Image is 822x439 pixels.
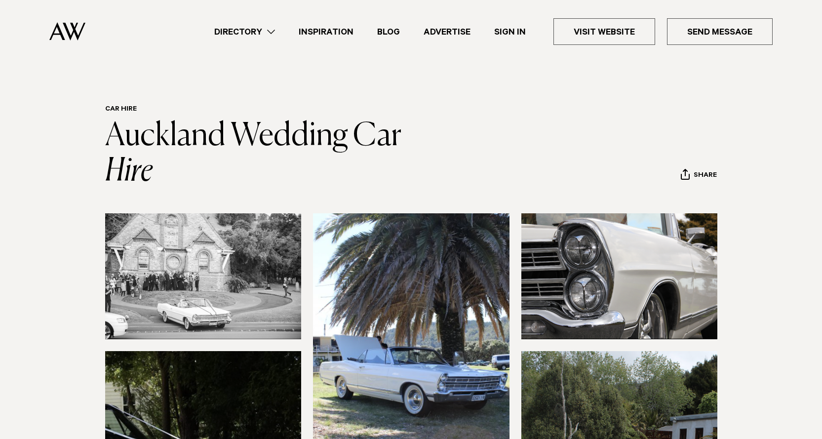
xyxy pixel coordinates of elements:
a: Inspiration [287,25,365,39]
a: Directory [202,25,287,39]
button: Share [680,168,717,183]
a: Sign In [482,25,538,39]
a: Advertise [412,25,482,39]
a: Car Hire [105,106,137,114]
a: Auckland Wedding Car Hire [105,120,406,188]
a: Visit Website [553,18,655,45]
span: Share [694,171,717,181]
img: Auckland Weddings Logo [49,22,85,40]
a: Send Message [667,18,773,45]
a: Blog [365,25,412,39]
